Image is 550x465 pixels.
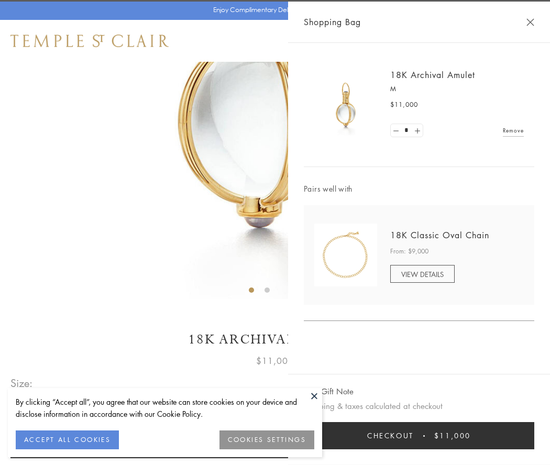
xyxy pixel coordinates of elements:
[390,84,524,94] p: M
[10,374,34,392] span: Size:
[390,229,489,241] a: 18K Classic Oval Chain
[503,125,524,136] a: Remove
[16,430,119,449] button: ACCEPT ALL COOKIES
[219,430,314,449] button: COOKIES SETTINGS
[304,183,534,195] span: Pairs well with
[256,354,294,368] span: $11,000
[367,430,414,441] span: Checkout
[304,15,361,29] span: Shopping Bag
[391,124,401,137] a: Set quantity to 0
[390,69,475,81] a: 18K Archival Amulet
[10,35,169,47] img: Temple St. Clair
[304,385,354,398] button: Add Gift Note
[390,99,418,110] span: $11,000
[434,430,471,441] span: $11,000
[314,73,377,136] img: 18K Archival Amulet
[304,400,534,413] p: Shipping & taxes calculated at checkout
[304,422,534,449] button: Checkout $11,000
[390,265,455,283] a: VIEW DETAILS
[401,269,444,279] span: VIEW DETAILS
[526,18,534,26] button: Close Shopping Bag
[390,246,428,257] span: From: $9,000
[314,224,377,286] img: N88865-OV18
[16,396,314,420] div: By clicking “Accept all”, you agree that our website can store cookies on your device and disclos...
[412,124,422,137] a: Set quantity to 2
[10,330,540,349] h1: 18K Archival Amulet
[213,5,332,15] p: Enjoy Complimentary Delivery & Returns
